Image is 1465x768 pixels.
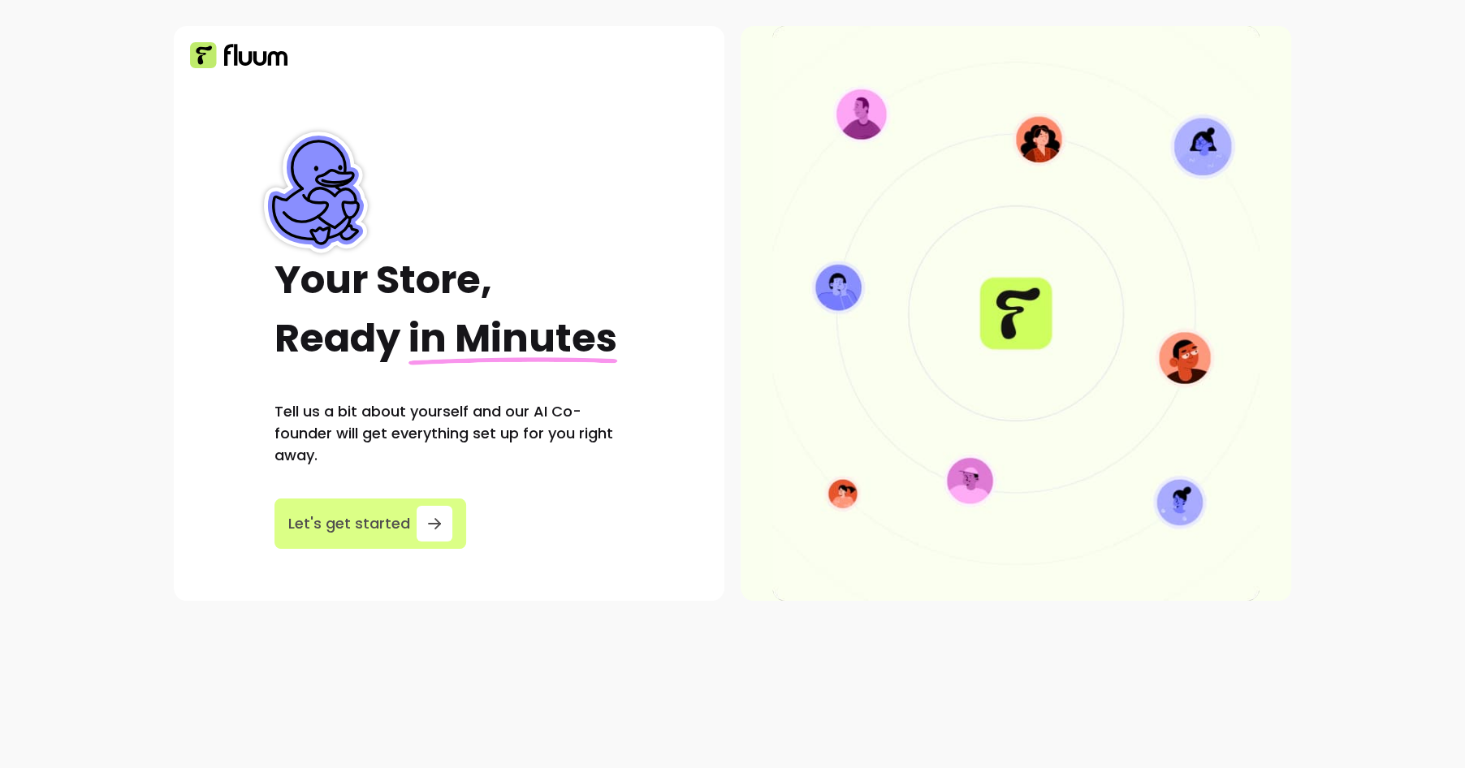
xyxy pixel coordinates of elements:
[288,512,410,535] span: Let's get started
[274,400,624,466] h2: Tell us a bit about yourself and our AI Co-founder will get everything set up for you right away.
[408,311,617,365] span: in Minutes
[274,498,466,549] button: Let's get started
[190,42,287,68] img: Fluum Logo
[255,132,377,253] img: Fluum Duck sticker
[274,251,624,368] h1: Your Store, Ready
